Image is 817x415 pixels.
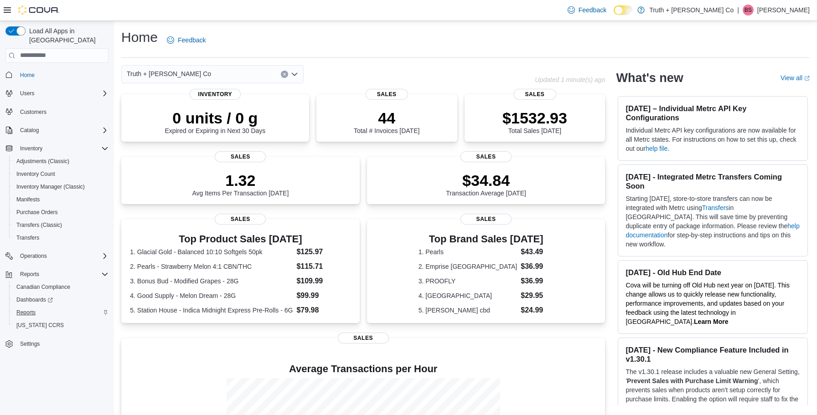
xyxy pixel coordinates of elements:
[419,247,517,256] dt: 1. Pearls
[9,193,112,206] button: Manifests
[521,305,553,316] dd: $24.99
[521,261,553,272] dd: $36.99
[419,306,517,315] dt: 5. [PERSON_NAME] cbd
[13,320,109,331] span: Washington CCRS
[16,143,46,154] button: Inventory
[9,231,112,244] button: Transfers
[13,156,109,167] span: Adjustments (Classic)
[626,282,790,325] span: Cova will be turning off Old Hub next year on [DATE]. This change allows us to quickly release ne...
[13,194,109,205] span: Manifests
[18,5,59,15] img: Cova
[296,305,351,316] dd: $79.98
[354,109,419,127] p: 44
[178,36,206,45] span: Feedback
[16,88,109,99] span: Users
[9,180,112,193] button: Inventory Manager (Classic)
[16,158,69,165] span: Adjustments (Classic)
[20,252,47,260] span: Operations
[521,246,553,257] dd: $43.49
[13,156,73,167] a: Adjustments (Classic)
[20,127,39,134] span: Catalog
[646,145,667,152] a: help file
[20,90,34,97] span: Users
[16,125,109,136] span: Catalog
[2,68,112,82] button: Home
[16,70,38,81] a: Home
[215,214,266,225] span: Sales
[13,282,109,292] span: Canadian Compliance
[2,87,112,100] button: Users
[20,271,39,278] span: Reports
[130,306,293,315] dt: 5. Station House - Indica Midnight Express Pre-Rolls - 6G
[614,5,633,15] input: Dark Mode
[9,168,112,180] button: Inventory Count
[192,171,289,190] p: 1.32
[649,5,734,15] p: Truth + [PERSON_NAME] Co
[13,232,43,243] a: Transfers
[296,246,351,257] dd: $125.97
[419,291,517,300] dt: 4. [GEOGRAPHIC_DATA]
[16,234,39,241] span: Transfers
[521,276,553,287] dd: $36.99
[9,155,112,168] button: Adjustments (Classic)
[737,5,739,15] p: |
[446,171,526,197] div: Transaction Average [DATE]
[16,183,85,190] span: Inventory Manager (Classic)
[16,143,109,154] span: Inventory
[13,181,88,192] a: Inventory Manager (Classic)
[13,294,109,305] span: Dashboards
[564,1,610,19] a: Feedback
[127,68,211,79] span: Truth + [PERSON_NAME] Co
[616,71,683,85] h2: What's new
[626,172,800,190] h3: [DATE] - Integrated Metrc Transfers Coming Soon
[16,170,55,178] span: Inventory Count
[354,109,419,134] div: Total # Invoices [DATE]
[502,109,567,134] div: Total Sales [DATE]
[296,290,351,301] dd: $99.99
[804,76,810,81] svg: External link
[13,232,109,243] span: Transfers
[366,89,408,100] span: Sales
[13,307,39,318] a: Reports
[579,5,606,15] span: Feedback
[130,247,293,256] dt: 1. Glacial Gold - Balanced 10:10 Softgels 50pk
[13,294,57,305] a: Dashboards
[16,125,42,136] button: Catalog
[215,151,266,162] span: Sales
[2,250,112,262] button: Operations
[626,104,800,122] h3: [DATE] – Individual Metrc API Key Configurations
[296,276,351,287] dd: $109.99
[296,261,351,272] dd: $115.71
[16,69,109,81] span: Home
[16,196,40,203] span: Manifests
[702,204,729,211] a: Transfers
[694,318,728,325] a: Learn More
[16,221,62,229] span: Transfers (Classic)
[16,251,51,261] button: Operations
[9,281,112,293] button: Canadian Compliance
[16,251,109,261] span: Operations
[9,293,112,306] a: Dashboards
[291,71,298,78] button: Open list of options
[13,207,109,218] span: Purchase Orders
[16,269,109,280] span: Reports
[2,105,112,118] button: Customers
[626,222,799,239] a: help documentation
[9,219,112,231] button: Transfers (Classic)
[627,377,758,384] strong: Prevent Sales with Purchase Limit Warning
[514,89,556,100] span: Sales
[626,345,800,364] h3: [DATE] - New Compliance Feature Included in v1.30.1
[626,126,800,153] p: Individual Metrc API key configurations are now available for all Metrc states. For instructions ...
[13,207,62,218] a: Purchase Orders
[26,26,109,45] span: Load All Apps in [GEOGRAPHIC_DATA]
[2,142,112,155] button: Inventory
[13,307,109,318] span: Reports
[521,290,553,301] dd: $29.95
[20,340,40,348] span: Settings
[338,333,389,343] span: Sales
[446,171,526,190] p: $34.84
[130,291,293,300] dt: 4. Good Supply - Melon Dream - 28G
[2,268,112,281] button: Reports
